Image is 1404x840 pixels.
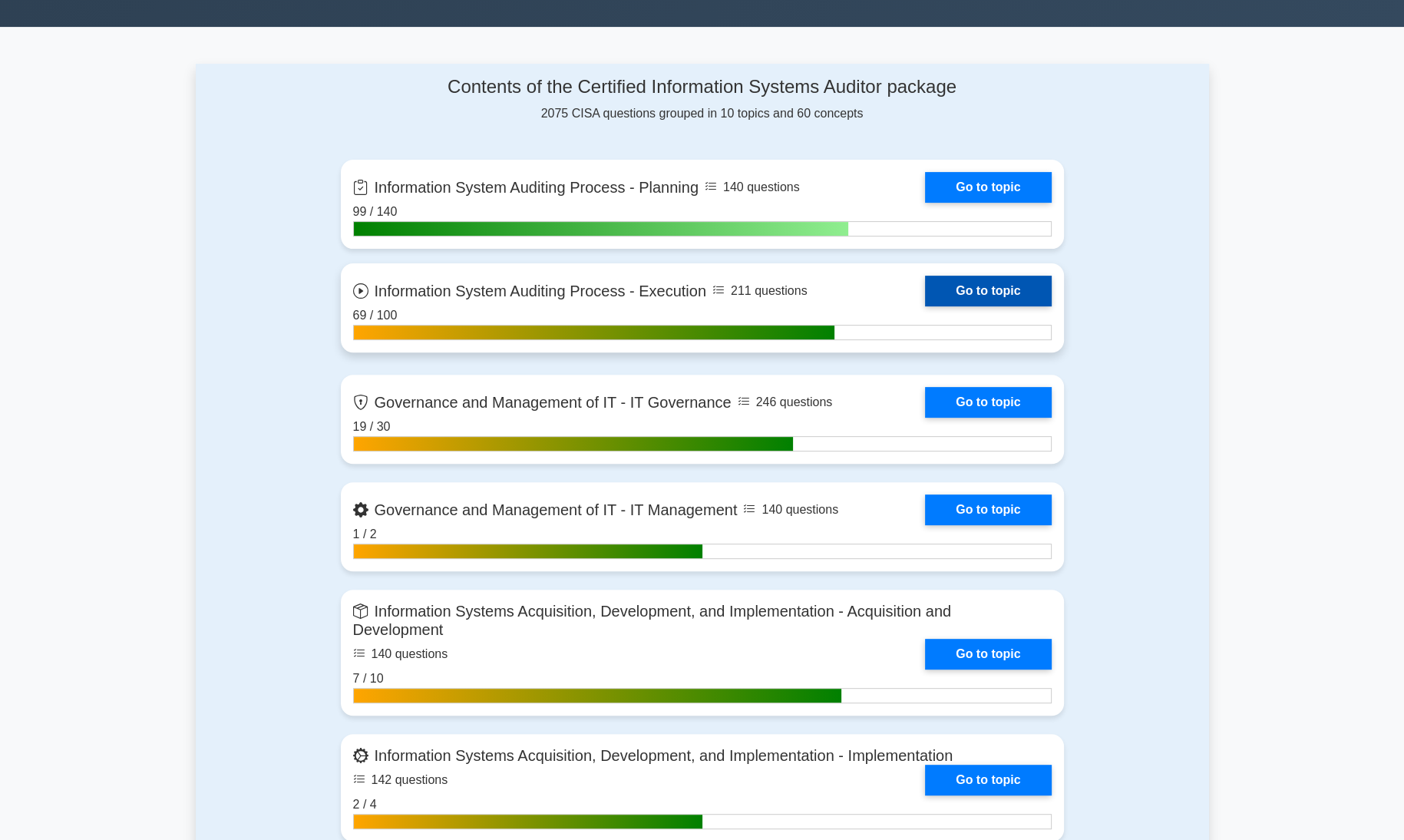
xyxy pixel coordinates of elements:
h4: Contents of the Certified Information Systems Auditor package [341,76,1064,98]
a: Go to topic [925,494,1051,525]
div: 2075 CISA questions grouped in 10 topics and 60 concepts [341,76,1064,123]
a: Go to topic [925,172,1051,203]
a: Go to topic [925,276,1051,306]
a: Go to topic [925,639,1051,670]
a: Go to topic [925,387,1051,418]
a: Go to topic [925,765,1051,795]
